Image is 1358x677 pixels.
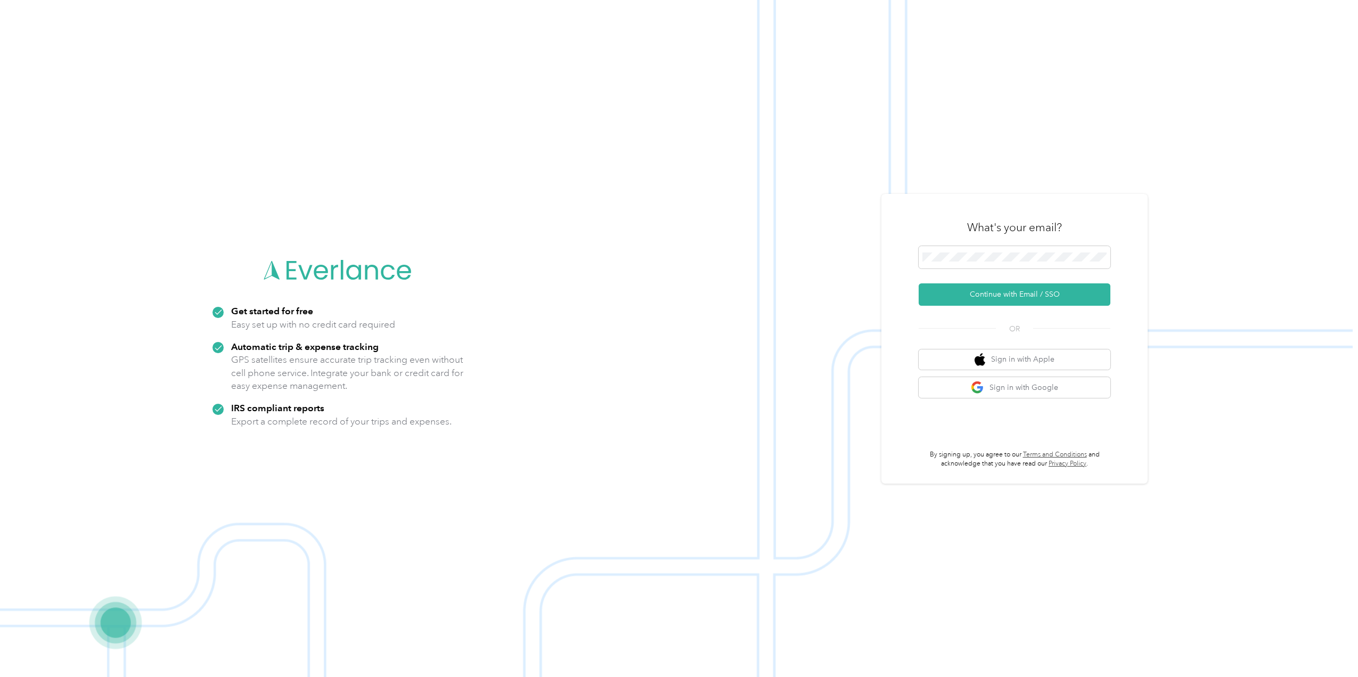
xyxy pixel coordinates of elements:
button: apple logoSign in with Apple [919,349,1110,370]
span: OR [996,323,1033,335]
strong: Automatic trip & expense tracking [231,341,379,352]
strong: IRS compliant reports [231,402,324,413]
img: google logo [971,381,984,394]
p: GPS satellites ensure accurate trip tracking even without cell phone service. Integrate your bank... [231,353,464,393]
button: google logoSign in with Google [919,377,1110,398]
strong: Get started for free [231,305,313,316]
p: Easy set up with no credit card required [231,318,395,331]
iframe: Everlance-gr Chat Button Frame [1298,617,1358,677]
button: Continue with Email / SSO [919,283,1110,306]
p: Export a complete record of your trips and expenses. [231,415,452,428]
a: Privacy Policy [1049,460,1086,468]
p: By signing up, you agree to our and acknowledge that you have read our . [919,450,1110,469]
a: Terms and Conditions [1023,451,1087,459]
h3: What's your email? [967,220,1062,235]
img: apple logo [975,353,985,366]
